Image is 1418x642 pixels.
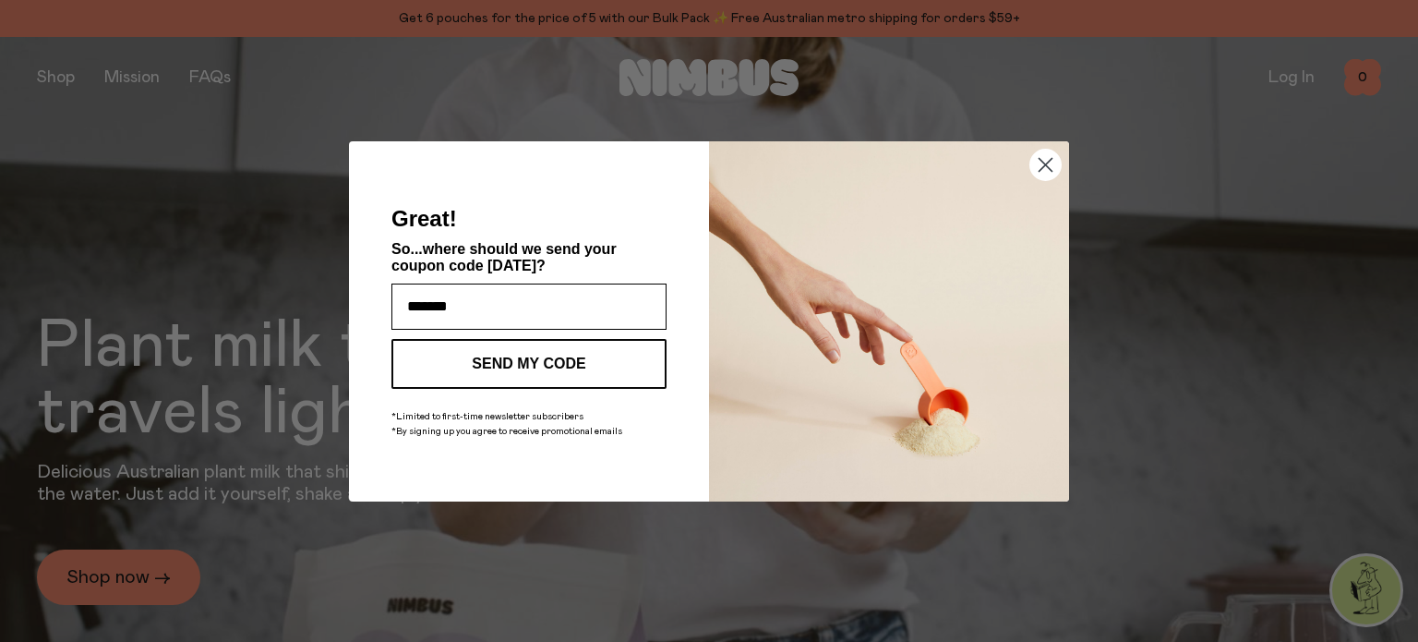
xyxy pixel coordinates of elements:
[1029,149,1062,181] button: Close dialog
[391,241,617,273] span: So...where should we send your coupon code [DATE]?
[391,339,667,389] button: SEND MY CODE
[391,206,457,231] span: Great!
[391,412,583,421] span: *Limited to first-time newsletter subscribers
[391,427,622,436] span: *By signing up you agree to receive promotional emails
[709,141,1069,502] img: c0d45117-8e62-4a02-9742-374a5db49d45.jpeg
[391,284,667,330] input: Enter your email address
